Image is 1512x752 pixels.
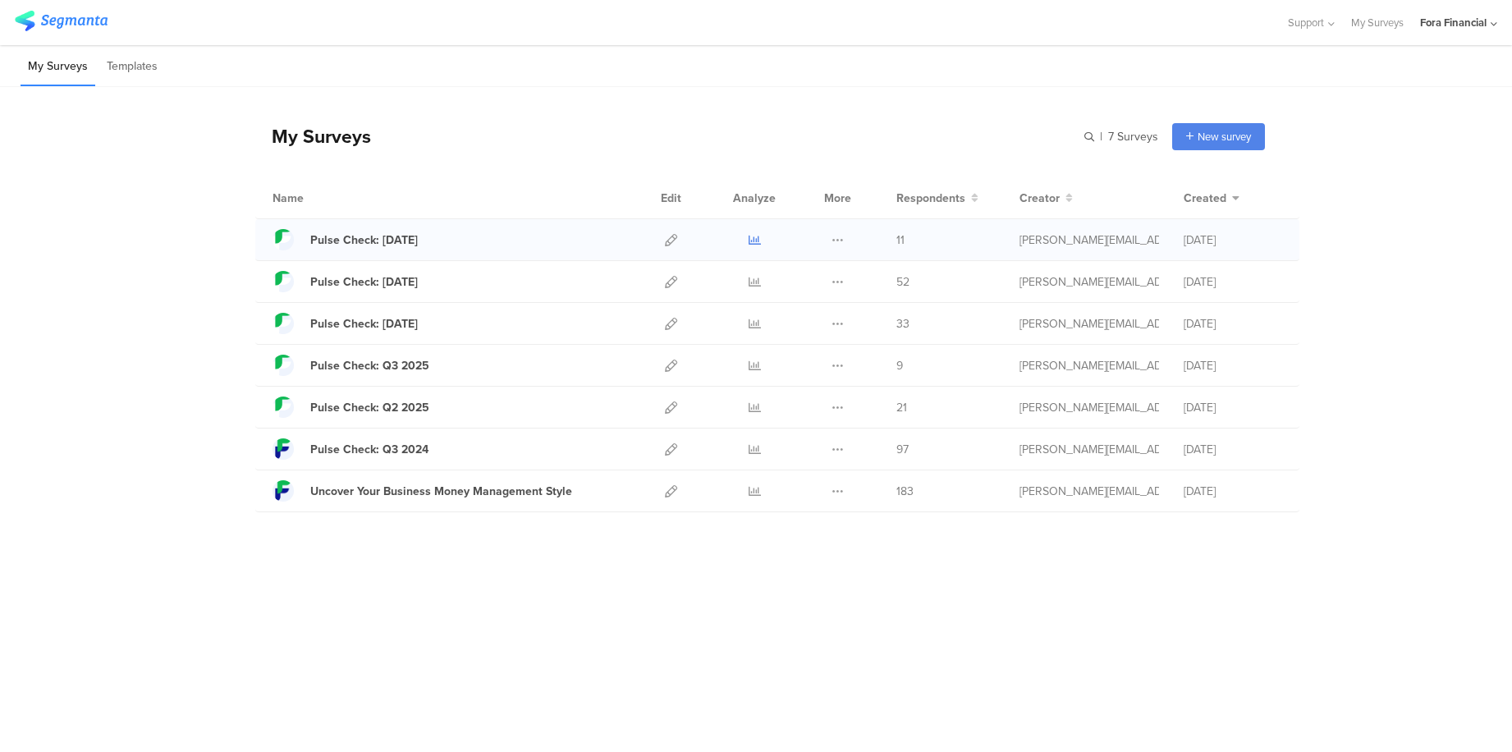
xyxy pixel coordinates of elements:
span: 52 [896,273,909,291]
div: [DATE] [1184,441,1282,458]
div: Analyze [730,177,779,218]
div: tatiana.chua@forafinancial.com [1019,483,1159,500]
span: 9 [896,357,903,374]
div: [DATE] [1184,357,1282,374]
a: Pulse Check: [DATE] [273,271,418,292]
div: Fora Financial [1420,15,1487,30]
span: 7 Surveys [1108,128,1158,145]
div: tatiana.chua@forafinancial.com [1019,232,1159,249]
span: Created [1184,190,1226,207]
div: [DATE] [1184,232,1282,249]
span: 183 [896,483,914,500]
span: 21 [896,399,907,416]
div: Pulse Check: 9/19/2025 [310,232,418,249]
span: Support [1288,15,1324,30]
button: Respondents [896,190,978,207]
div: Uncover Your Business Money Management Style [310,483,572,500]
div: tatiana.chua@forafinancial.com [1019,315,1159,332]
img: segmanta logo [15,11,108,31]
span: 97 [896,441,909,458]
div: tatiana.chua@forafinancial.com [1019,441,1159,458]
div: Pulse Check: Q2 2025 [310,399,429,416]
a: Uncover Your Business Money Management Style [273,480,572,502]
button: Created [1184,190,1239,207]
a: Pulse Check: Q2 2025 [273,397,429,418]
div: My Surveys [255,122,371,150]
div: Edit [653,177,689,218]
div: [DATE] [1184,273,1282,291]
a: Pulse Check: Q3 2024 [273,438,428,460]
div: Pulse Check: 7/31/2025 [310,315,418,332]
div: Pulse Check: Q3 2024 [310,441,428,458]
a: Pulse Check: [DATE] [273,229,418,250]
div: Pulse Check: Q3 2025 [310,357,429,374]
button: Creator [1019,190,1073,207]
a: Pulse Check: Q3 2025 [273,355,429,376]
div: More [820,177,855,218]
div: [DATE] [1184,483,1282,500]
li: Templates [99,48,165,86]
a: Pulse Check: [DATE] [273,313,418,334]
div: tatiana.chua@forafinancial.com [1019,399,1159,416]
span: New survey [1198,129,1251,144]
div: Pulse Check: 9/15/2025 [310,273,418,291]
li: My Surveys [21,48,95,86]
div: [DATE] [1184,399,1282,416]
span: 33 [896,315,909,332]
span: Creator [1019,190,1060,207]
span: Respondents [896,190,965,207]
div: tatiana.chua@forafinancial.com [1019,273,1159,291]
span: | [1097,128,1105,145]
span: 11 [896,232,905,249]
div: tatiana.chua@forafinancial.com [1019,357,1159,374]
div: Name [273,190,371,207]
div: [DATE] [1184,315,1282,332]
